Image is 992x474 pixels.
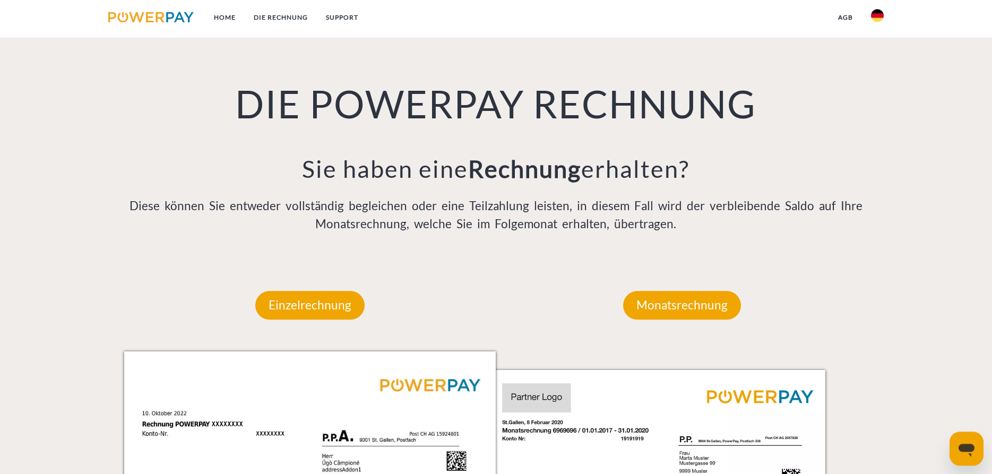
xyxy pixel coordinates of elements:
[124,154,868,184] h3: Sie haben eine erhalten?
[255,291,365,320] p: Einzelrechnung
[871,9,884,22] img: de
[205,8,245,27] a: Home
[468,154,581,183] b: Rechnung
[124,80,868,127] h1: DIE POWERPAY RECHNUNG
[317,8,367,27] a: SUPPORT
[124,197,868,233] p: Diese können Sie entweder vollständig begleichen oder eine Teilzahlung leisten, in diesem Fall wi...
[245,8,317,27] a: DIE RECHNUNG
[950,432,984,466] iframe: Schaltfläche zum Öffnen des Messaging-Fensters
[623,291,741,320] p: Monatsrechnung
[108,12,194,22] img: logo-powerpay.svg
[829,8,862,27] a: agb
